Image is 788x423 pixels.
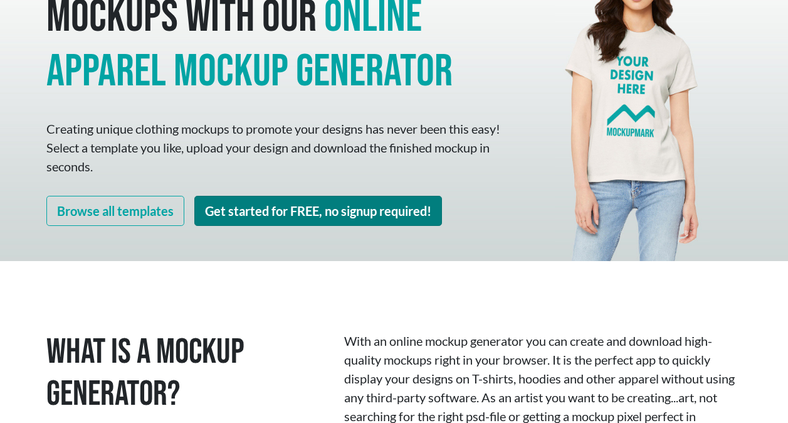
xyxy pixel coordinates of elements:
a: Browse all templates [46,196,184,226]
p: Creating unique clothing mockups to promote your designs has never been this easy! Select a templ... [46,119,504,176]
h1: What is a Mockup Generator? [46,331,325,415]
a: Get started for FREE, no signup required! [194,196,442,226]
